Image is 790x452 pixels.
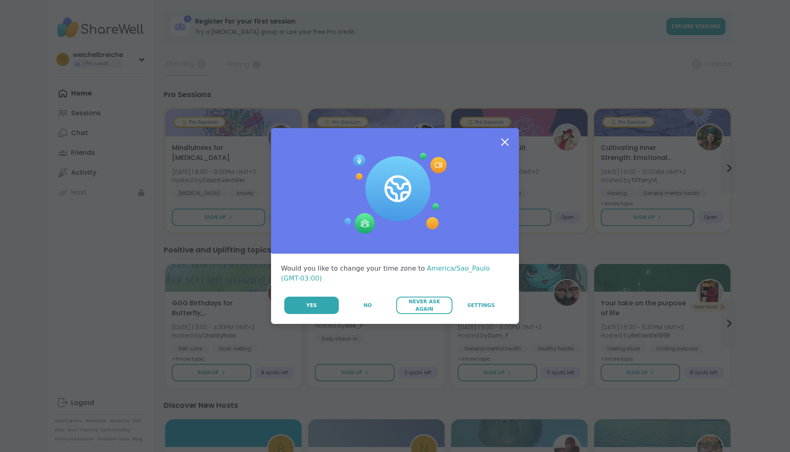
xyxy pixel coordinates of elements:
[281,264,509,283] div: Would you like to change your time zone to
[453,297,509,314] a: Settings
[400,298,448,313] span: Never Ask Again
[396,297,452,314] button: Never Ask Again
[467,302,495,309] span: Settings
[306,302,317,309] span: Yes
[343,153,447,234] img: Session Experience
[364,302,372,309] span: No
[284,297,339,314] button: Yes
[340,297,395,314] button: No
[281,264,490,282] span: America/Sao_Paulo (GMT-03:00)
